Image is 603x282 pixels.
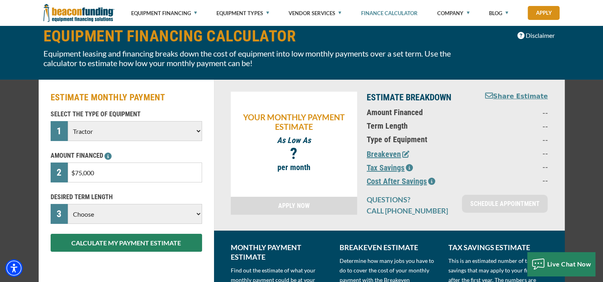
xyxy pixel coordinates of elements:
[43,28,472,45] h1: EQUIPMENT FINANCING CALCULATOR
[478,148,548,158] p: --
[51,121,68,141] div: 1
[478,162,548,171] p: --
[231,197,357,215] a: APPLY NOW
[367,121,468,131] p: Term Length
[367,135,468,144] p: Type of Equipment
[51,234,202,252] button: CALCULATE MY PAYMENT ESTIMATE
[235,163,354,172] p: per month
[235,135,354,145] p: As Low As
[68,163,202,182] input: $0
[448,243,548,252] p: TAX SAVINGS ESTIMATE
[478,121,548,131] p: --
[512,28,560,43] button: Disclaimer
[367,92,468,104] p: ESTIMATE BREAKDOWN
[51,110,202,119] p: SELECT THE TYPE OF EQUIPMENT
[235,112,354,131] p: YOUR MONTHLY PAYMENT ESTIMATE
[547,260,591,268] span: Live Chat Now
[51,92,202,104] h2: ESTIMATE MONTHLY PAYMENT
[478,108,548,117] p: --
[5,259,23,277] div: Accessibility Menu
[478,175,548,185] p: --
[526,31,555,40] span: Disclaimer
[485,92,548,102] button: Share Estimate
[51,151,202,161] p: AMOUNT FINANCED
[367,108,468,117] p: Amount Financed
[527,252,595,276] button: Live Chat Now
[367,175,435,187] button: Cost After Savings
[51,204,68,224] div: 3
[478,135,548,144] p: --
[367,148,409,160] button: Breakeven
[367,162,413,174] button: Tax Savings
[367,206,452,215] p: CALL [PHONE_NUMBER]
[528,6,560,20] a: Apply
[367,195,452,204] p: QUESTIONS?
[340,243,439,252] p: BREAKEVEN ESTIMATE
[235,149,354,159] p: ?
[51,163,68,182] div: 2
[231,243,330,262] p: MONTHLY PAYMENT ESTIMATE
[51,192,202,202] p: DESIRED TERM LENGTH
[462,195,548,213] a: SCHEDULE APPOINTMENT
[43,49,472,68] p: Equipment leasing and financing breaks down the cost of equipment into low monthly payments over ...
